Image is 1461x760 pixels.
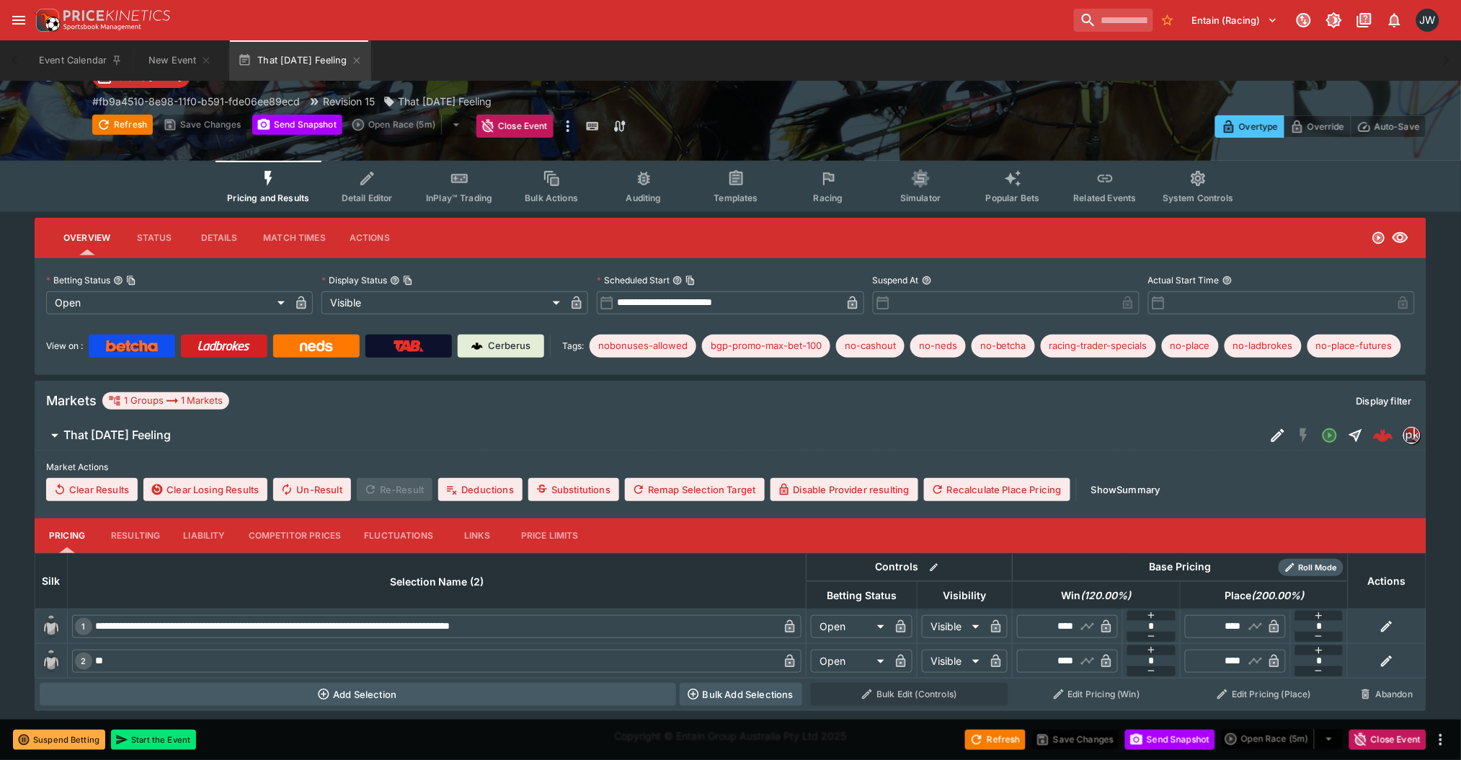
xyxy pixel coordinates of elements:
[99,518,172,553] button: Resulting
[1416,9,1439,32] div: Jayden Wyke
[1404,428,1420,443] img: pricekinetics
[394,340,424,352] img: TabNZ
[1225,339,1302,353] span: no-ladbrokes
[46,335,83,358] label: View on :
[873,274,919,286] p: Suspend At
[972,339,1035,353] span: no-betcha
[714,193,758,203] span: Templates
[187,221,252,255] button: Details
[1369,421,1398,450] a: 13c3e092-3788-4ce3-9040-f9e299398b40
[1041,335,1156,358] div: Betting Target: cerberus
[1307,335,1401,358] div: Betting Target: cerberus
[342,193,393,203] span: Detail Editor
[924,478,1070,501] button: Recalculate Place Pricing
[1185,683,1344,706] button: Edit Pricing (Place)
[35,421,1265,450] button: That [DATE] Feeling
[922,275,932,286] button: Suspend At
[403,275,413,286] button: Copy To Clipboard
[476,115,554,138] button: Close Event
[40,650,63,673] img: blank-silk.png
[383,94,492,109] div: That Friday Feeling
[197,340,250,352] img: Ladbrokes
[1162,339,1219,353] span: no-place
[1382,7,1408,33] button: Notifications
[1291,7,1317,33] button: Connected to PK
[1373,425,1393,446] img: logo-cerberus--red.svg
[702,335,830,358] div: Betting Target: cerberus
[1125,730,1215,750] button: Send Snapshot
[510,518,590,553] button: Price Limits
[237,518,353,553] button: Competitor Prices
[922,650,985,673] div: Visible
[685,275,696,286] button: Copy To Clipboard
[702,339,830,353] span: bgp-promo-max-bet-100
[1209,587,1320,604] span: Place(200.00%)
[836,339,905,353] span: no-cashout
[40,683,676,706] button: Add Selection
[1222,275,1233,286] button: Actual Start Time
[63,24,141,30] img: Sportsbook Management
[680,683,802,706] button: Bulk Add Selections via CSV Data
[92,94,300,109] p: Copy To Clipboard
[626,193,662,203] span: Auditing
[229,40,371,81] button: That [DATE] Feeling
[1046,587,1147,604] span: Win(120.00%)
[1321,7,1347,33] button: Toggle light/dark mode
[106,340,158,352] img: Betcha
[40,615,63,638] img: blank-silk.png
[928,587,1003,604] span: Visibility
[63,10,170,21] img: PriceKinetics
[111,730,196,750] button: Start the Event
[1017,683,1176,706] button: Edit Pricing (Win)
[625,478,765,501] button: Remap Selection Target
[972,335,1035,358] div: Betting Target: cerberus
[590,339,696,353] span: nobonuses-allowed
[35,553,68,609] th: Silk
[1373,425,1393,446] div: 13c3e092-3788-4ce3-9040-f9e299398b40
[134,40,226,81] button: New Event
[1225,335,1302,358] div: Betting Target: cerberus
[1239,119,1278,134] p: Overtype
[528,478,619,501] button: Substitutions
[1074,193,1137,203] span: Related Events
[1291,423,1317,449] button: SGM Disabled
[1083,478,1169,501] button: ShowSummary
[811,587,912,604] span: Betting Status
[458,335,544,358] a: Cerberus
[398,94,492,109] p: That [DATE] Feeling
[46,392,97,409] h5: Markets
[1372,231,1386,245] svg: Open
[525,193,578,203] span: Bulk Actions
[348,115,471,135] div: split button
[46,478,138,501] button: Clear Results
[965,730,1026,750] button: Refresh
[357,478,432,501] span: Re-Result
[52,221,122,255] button: Overview
[1349,730,1426,750] button: Close Event
[1307,119,1344,134] p: Override
[1348,553,1426,609] th: Actions
[273,478,350,501] button: Un-Result
[321,274,387,286] p: Display Status
[79,656,89,666] span: 2
[227,193,309,203] span: Pricing and Results
[925,558,943,577] button: Bulk edit
[597,274,670,286] p: Scheduled Start
[1162,335,1219,358] div: Betting Target: cerberus
[1215,115,1284,138] button: Overtype
[1392,229,1409,247] svg: Visible
[300,340,332,352] img: Neds
[337,221,402,255] button: Actions
[6,7,32,33] button: open drawer
[445,518,510,553] button: Links
[1307,339,1401,353] span: no-place-futures
[46,274,110,286] p: Betting Status
[1317,423,1343,449] button: Open
[1352,683,1421,706] button: Abandon
[1156,9,1179,32] button: No Bookmarks
[1148,274,1220,286] p: Actual Start Time
[811,683,1008,706] button: Bulk Edit (Controls)
[352,518,445,553] button: Fluctuations
[1403,427,1421,444] div: pricekinetics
